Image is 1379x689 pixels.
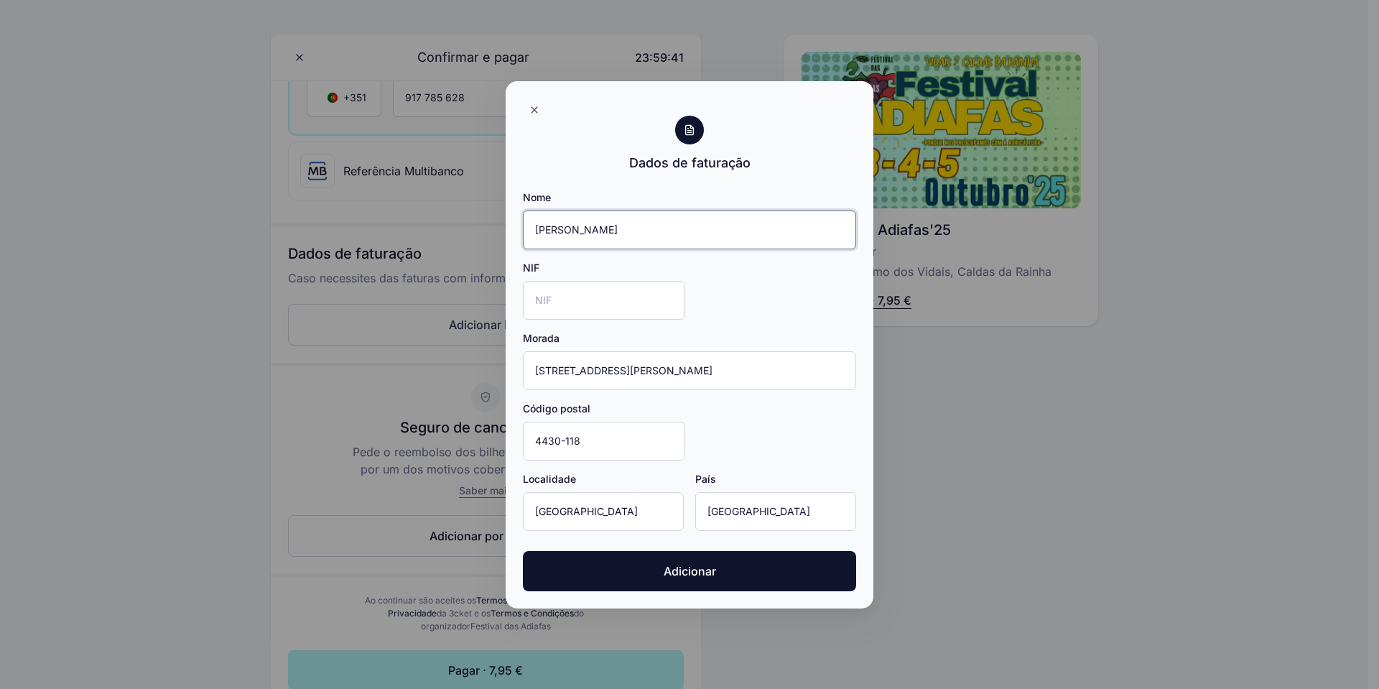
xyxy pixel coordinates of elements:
[629,153,751,173] div: Dados de faturação
[695,492,856,531] input: País
[523,281,685,320] input: NIF
[664,563,716,580] span: Adicionar
[523,351,856,390] input: Morada
[523,492,684,531] input: Localidade
[523,190,551,205] label: Nome
[523,261,539,275] label: NIF
[523,422,685,461] input: Código postal
[523,211,856,249] input: Nome
[523,551,856,591] button: Adicionar
[523,331,560,346] label: Morada
[695,472,716,486] label: País
[523,472,576,486] label: Localidade
[523,402,590,416] label: Código postal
